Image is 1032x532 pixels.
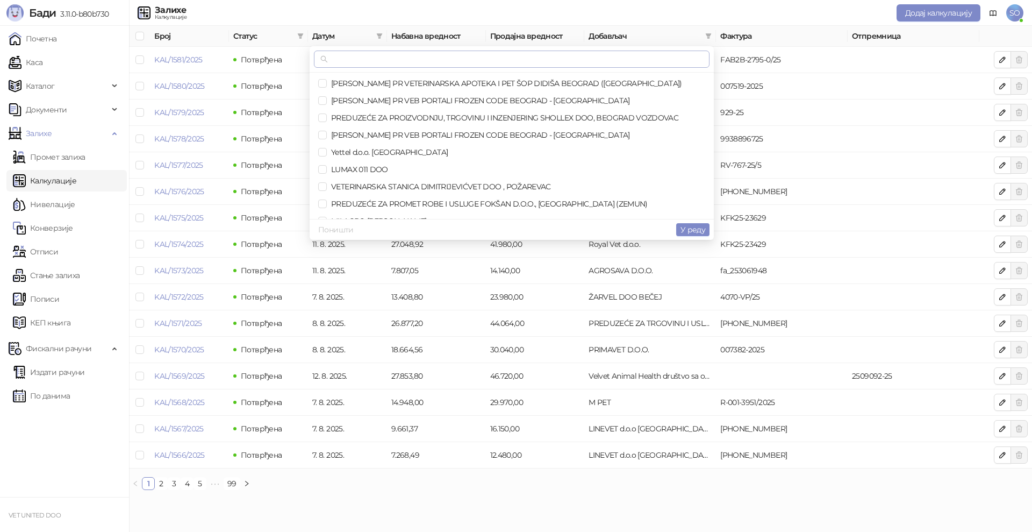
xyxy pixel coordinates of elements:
small: VET UNITED DOO [9,512,61,519]
span: Потврђена [241,55,282,65]
span: Бади [29,6,56,19]
a: Нивелације [13,194,75,215]
span: Потврђена [241,266,282,275]
a: KAL/1568/2025 [154,398,205,407]
td: LINEVET d.o.o Nova Pazova [584,442,716,469]
div: Калкулације [155,15,187,20]
td: 25-325-003419 [716,416,848,442]
li: 2 [155,477,168,490]
td: 7.268,49 [387,442,486,469]
a: 3 [168,478,180,490]
span: filter [295,28,306,44]
a: KAL/1569/2025 [154,371,205,381]
td: 007519-2025 [716,73,848,100]
a: Стање залиха [13,265,80,286]
a: Промет залиха [13,146,85,168]
th: Фактура [716,26,848,47]
td: Velvet Animal Health društvo sa ograničenom odgovornošću za promet i usluge Beograd [584,363,716,389]
span: Добављач [589,30,701,42]
td: 41.980,00 [486,231,585,258]
td: 30.040,00 [486,337,585,363]
td: ŽARVEL DOO BEČEJ [584,284,716,310]
td: PRIMAVET D.O.O. [584,337,716,363]
span: filter [374,28,385,44]
a: 5 [194,478,206,490]
span: PREDUZEĆE ZA PROIZVODNJU, TRGOVINU I INZENJERING SHOLLEX DOO, BEOGRAD VOZDOVAC [327,113,678,123]
td: 44.064,00 [486,310,585,337]
a: KAL/1571/2025 [154,318,202,328]
a: КЕП књига [13,312,70,334]
span: MILAGRO [PERSON_NAME] [327,216,427,226]
td: 7. 8. 2025. [308,442,387,469]
td: 14.948,00 [387,389,486,416]
td: 929-25 [716,100,848,126]
a: Документација [985,4,1002,22]
td: 18.664,56 [387,337,486,363]
th: Добављач [584,26,716,47]
span: ••• [206,477,224,490]
span: right [243,480,250,487]
th: Отпремница [848,26,979,47]
td: 7. 8. 2025. [308,389,387,416]
td: 27.853,80 [387,363,486,389]
span: filter [705,33,712,39]
span: Потврђена [241,345,282,354]
td: 11. 8. 2025. [308,205,387,231]
td: 12. 8. 2025. [308,152,387,179]
td: 25-300-008542 [716,310,848,337]
a: KAL/1581/2025 [154,55,203,65]
a: KAL/1566/2025 [154,450,205,460]
span: PREDUZEĆE ZA PROMET ROBE I USLUGE FOKŠAN D.O.O., [GEOGRAPHIC_DATA] (ZEMUN) [327,199,648,209]
span: Потврђена [241,108,282,117]
td: FAB2B-2795-0/25 [716,47,848,73]
td: KFK25-23629 [716,205,848,231]
span: Потврђена [241,450,282,460]
span: Каталог [26,75,55,97]
span: LUMAX 011 DOO [327,165,388,174]
a: 1 [142,478,154,490]
td: 9938896725 [716,126,848,152]
span: Потврђена [241,239,282,249]
td: 23.980,00 [486,284,585,310]
th: Продајна вредност [486,26,585,47]
td: 9.661,37 [387,416,486,442]
a: Издати рачуни [13,361,85,383]
a: 99 [224,478,240,490]
span: Статус [233,30,293,42]
span: Потврђена [241,292,282,302]
span: filter [703,28,714,44]
button: right [240,477,253,490]
li: 3 [168,477,181,490]
td: 11. 8. 2025. [308,258,387,284]
a: Отписи [13,241,58,263]
li: 1 [142,477,155,490]
span: Залихе [26,123,52,144]
span: Потврђена [241,187,282,196]
span: [PERSON_NAME] PR VETERINARSKA APOTEKA I PET ŠOP DIDIŠA BEOGRAD ([GEOGRAPHIC_DATA]) [327,79,682,88]
span: Потврђена [241,318,282,328]
td: 2509092-25 [848,363,979,389]
td: 13. 8. 2025. [308,47,387,73]
td: 26.877,20 [387,310,486,337]
td: 4070-VP/25 [716,284,848,310]
th: Број [150,26,229,47]
td: 13. 8. 2025. [308,126,387,152]
span: search [320,55,328,63]
td: 46.720,00 [486,363,585,389]
td: 25-325-003420 [716,442,848,469]
td: Royal Vet d.o.o. [584,231,716,258]
span: VETERINARSKA STANICA DIMITRIJEVIĆVET DOO , POŽAREVAC [327,182,551,191]
button: У реду [676,223,709,236]
span: Датум [312,30,372,42]
a: Пописи [13,288,59,310]
span: filter [376,33,383,39]
td: 8. 8. 2025. [308,310,387,337]
li: 4 [181,477,193,490]
span: [PERSON_NAME] PR VEB PORTALI FROZEN CODE BEOGRAD - [GEOGRAPHIC_DATA] [327,96,629,105]
td: fa_253061948 [716,258,848,284]
a: KAL/1567/2025 [154,424,204,434]
a: KAL/1575/2025 [154,213,204,223]
a: Конверзије [13,217,73,239]
td: 13. 8. 2025. [308,73,387,100]
a: Каса [9,52,42,73]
